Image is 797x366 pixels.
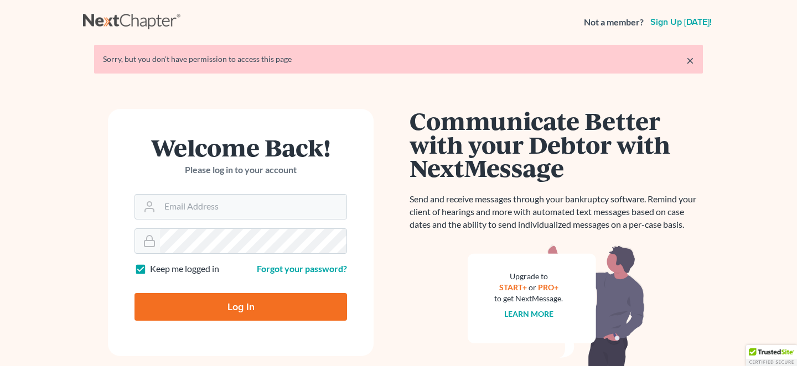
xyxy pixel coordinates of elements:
[494,271,563,282] div: Upgrade to
[257,263,347,274] a: Forgot your password?
[494,293,563,304] div: to get NextMessage.
[499,283,527,292] a: START+
[584,16,644,29] strong: Not a member?
[529,283,536,292] span: or
[410,193,703,231] p: Send and receive messages through your bankruptcy software. Remind your client of hearings and mo...
[504,309,553,318] a: Learn more
[160,195,346,219] input: Email Address
[538,283,558,292] a: PRO+
[134,293,347,321] input: Log In
[134,135,347,159] h1: Welcome Back!
[648,18,714,27] a: Sign up [DATE]!
[410,109,703,180] h1: Communicate Better with your Debtor with NextMessage
[686,54,694,67] a: ×
[746,345,797,366] div: TrustedSite Certified
[103,54,694,65] div: Sorry, but you don't have permission to access this page
[134,164,347,176] p: Please log in to your account
[150,263,219,275] label: Keep me logged in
